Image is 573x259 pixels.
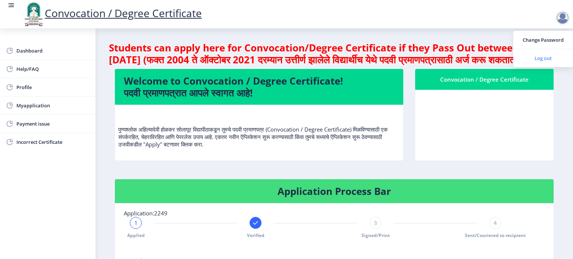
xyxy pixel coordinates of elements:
h4: Students can apply here for Convocation/Degree Certificate if they Pass Out between 2004 To [DATE... [109,42,560,66]
a: Log out [513,49,573,67]
span: 4 [494,219,497,227]
span: Payment issue [16,119,90,128]
span: 3 [374,219,377,227]
span: Dashboard [16,46,90,55]
span: Signed/Print [361,232,390,239]
span: Applied [127,232,145,239]
span: 1 [134,219,138,227]
p: पुण्यश्लोक अहिल्यादेवी होळकर सोलापूर विद्यापीठाकडून तुमचे पदवी प्रमाणपत्र (Convocation / Degree C... [118,111,400,148]
h4: Application Process Bar [124,185,545,197]
h4: Welcome to Convocation / Degree Certificate! पदवी प्रमाणपत्रात आपले स्वागत आहे! [124,75,394,99]
span: Log out [519,54,567,63]
a: Convocation / Degree Certificate [22,6,202,20]
div: Convocation / Degree Certificate [424,75,545,84]
span: Help/FAQ [16,64,90,73]
span: Incorrect Certificate [16,138,90,146]
img: logo [22,1,45,27]
span: Verified [247,232,264,239]
span: Change Password [519,35,567,44]
span: Application:2249 [124,209,167,217]
span: Sent/Couriered to recipient [465,232,526,239]
a: Change Password [513,31,573,49]
span: Profile [16,83,90,92]
span: Myapplication [16,101,90,110]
